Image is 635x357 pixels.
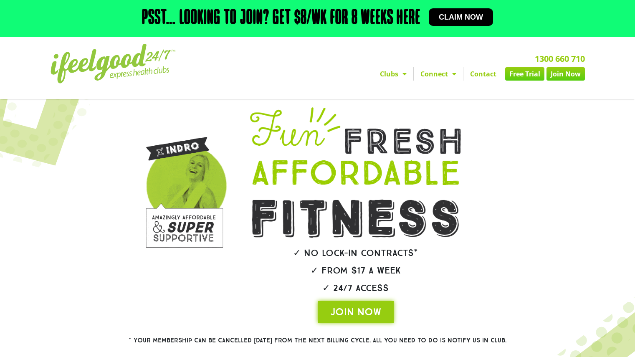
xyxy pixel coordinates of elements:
a: 1300 660 710 [535,53,585,64]
a: JOIN NOW [318,301,394,323]
a: Join Now [546,67,585,81]
a: Contact [463,67,503,81]
h2: * Your membership can be cancelled [DATE] from the next billing cycle. All you need to do is noti... [99,337,537,344]
a: Claim now [429,8,493,26]
h2: ✓ From $17 a week [227,266,485,275]
a: Free Trial [505,67,544,81]
h2: ✓ No lock-in contracts* [227,248,485,258]
h2: Psst… Looking to join? Get $8/wk for 8 weeks here [142,8,420,28]
a: Clubs [373,67,413,81]
h2: ✓ 24/7 Access [227,284,485,293]
span: JOIN NOW [330,305,381,319]
a: Connect [414,67,463,81]
nav: Menu [240,67,585,81]
span: Claim now [439,13,483,21]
